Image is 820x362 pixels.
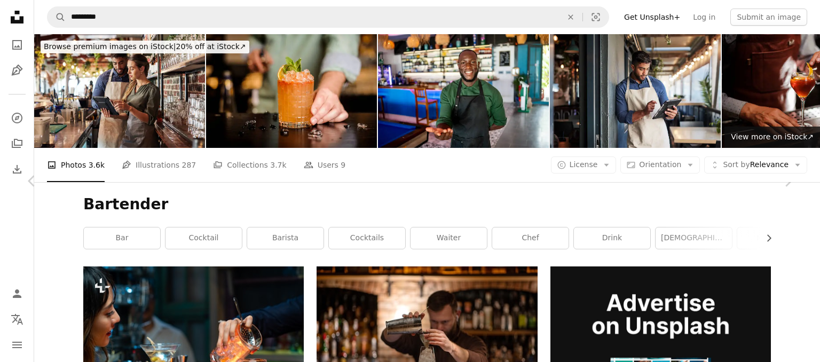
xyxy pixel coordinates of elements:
span: 9 [341,159,345,171]
span: Relevance [723,160,789,170]
a: Log in [687,9,722,26]
a: barista [247,227,324,249]
a: mixologist [737,227,814,249]
img: Tablet, bartender or small business people for communication, networking or online order check. R... [34,34,205,148]
a: Users 9 [304,148,346,182]
span: Orientation [639,160,681,169]
button: Menu [6,334,28,356]
button: scroll list to the right [759,227,771,249]
a: View more on iStock↗ [724,127,820,148]
span: 287 [182,159,196,171]
span: View more on iStock ↗ [731,132,814,141]
img: Tablet, waiter or small business man for communication, networking or online order check. Researc... [550,34,721,148]
a: drink [574,227,650,249]
button: Visual search [583,7,609,27]
a: a man is making a drink at a bar [317,335,537,344]
button: Search Unsplash [48,7,66,27]
a: [DEMOGRAPHIC_DATA] bartender [656,227,732,249]
a: bar [84,227,160,249]
button: Language [6,309,28,330]
a: Illustrations [6,60,28,81]
a: Collections 3.7k [213,148,286,182]
form: Find visuals sitewide [47,6,609,28]
a: waiter [411,227,487,249]
button: Sort byRelevance [704,156,807,174]
a: Log in / Sign up [6,283,28,304]
a: cocktails [329,227,405,249]
a: chef [492,227,569,249]
span: Sort by [723,160,750,169]
a: Confidence Asian woman sitting at bar counter drinking alcoholic drink and talking to barman in n... [83,335,304,344]
h1: Bartender [83,195,771,214]
img: Bartender finished decorating his cocktail [206,34,377,148]
span: Browse premium images on iStock | [44,42,176,51]
img: Smiling Bartender Offering a Warm Welcome in a Modern Bar [378,34,549,148]
a: Explore [6,107,28,129]
button: License [551,156,617,174]
span: License [570,160,598,169]
span: 20% off at iStock ↗ [44,42,246,51]
a: cocktail [165,227,242,249]
button: Clear [559,7,582,27]
a: Illustrations 287 [122,148,196,182]
a: Get Unsplash+ [618,9,687,26]
span: 3.7k [270,159,286,171]
a: Browse premium images on iStock|20% off at iStock↗ [34,34,256,60]
a: Photos [6,34,28,56]
button: Orientation [620,156,700,174]
button: Submit an image [730,9,807,26]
